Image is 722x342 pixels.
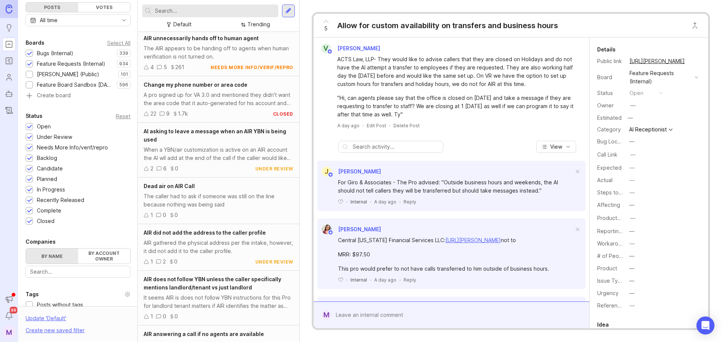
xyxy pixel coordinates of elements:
[174,312,178,321] div: 0
[446,237,501,243] a: [URL][PERSON_NAME]
[40,16,58,24] div: All time
[247,20,270,29] div: Trending
[37,175,57,183] div: Planned
[597,57,623,65] div: Public link
[37,301,83,309] div: Posts without tags
[78,249,130,264] label: By account owner
[173,20,191,29] div: Default
[597,228,637,234] label: Reporting Team
[26,3,78,12] div: Posts
[322,167,332,176] div: J
[625,113,635,123] div: —
[374,277,396,283] span: A day ago
[163,164,167,173] div: 6
[163,312,166,321] div: 0
[337,94,574,119] div: "Hi, can agents please say that the office is closed on [DATE] and take a message if they are req...
[144,81,247,88] span: Change my phone number or area code
[374,199,396,205] span: A day ago
[629,127,667,132] div: AI Receptionist
[346,199,347,205] div: ·
[328,230,333,235] img: member badge
[403,277,416,283] div: Reply
[37,185,65,194] div: In Progress
[628,213,638,223] button: ProductboardID
[536,141,576,153] button: View
[350,199,367,205] div: Internal
[144,294,293,310] div: It seems AIR is does not follow YBN instructions for this Pro for landlord tenant matters if AIR ...
[403,199,416,205] div: Reply
[630,214,636,222] div: —
[138,224,299,271] a: AIR did not add the address to the caller profileAIR gathered the physical address per the intake...
[338,265,573,273] div: This pro would prefer to not have calls transferred to him outside of business hours.
[144,192,293,209] div: The caller had to ask if someone was still on the line because nothing was being said
[629,240,635,248] div: —
[338,250,573,259] div: MRR: $97.50
[150,164,153,173] div: 2
[399,277,400,283] div: ·
[597,320,609,329] div: Idea
[150,211,153,219] div: 1
[26,93,130,99] a: Create board
[2,87,16,101] a: Autopilot
[78,3,130,12] div: Votes
[327,49,332,54] img: member badge
[26,326,85,334] div: Create new saved filter
[338,168,381,175] span: [PERSON_NAME]
[144,35,259,41] span: AIR unnecessarily hands off to human agent
[630,101,636,110] div: —
[144,229,266,236] span: AIR did not add the address to the caller profile
[370,277,371,283] div: ·
[317,44,386,53] a: V[PERSON_NAME]
[337,122,359,129] a: A day ago
[37,133,72,141] div: Under Review
[138,271,299,325] a: AIR does not follow YBN unless the caller specifically mentions landlord/tenant vs just landlordI...
[116,114,130,118] div: Reset
[150,110,156,118] div: 22
[119,82,128,88] p: 596
[597,215,637,221] label: ProductboardID
[629,277,634,285] div: —
[337,55,574,88] div: ACTS Law, LLP- They would like to advise callers that they are closed on Holidays and do not have...
[30,268,126,276] input: Search...
[150,312,153,321] div: 1
[597,138,630,145] label: Bug Location
[6,5,12,13] img: Canny Home
[370,199,371,205] div: ·
[338,226,381,232] span: [PERSON_NAME]
[322,224,332,234] img: Zuleica Garcia
[37,70,99,78] div: [PERSON_NAME] (Public)
[2,21,16,35] a: Ideas
[350,277,367,283] div: Internal
[174,211,178,219] div: 0
[144,276,281,291] span: AIR does not follow YBN unless the caller specifically mentions landlord/tenant vs just landlord
[629,264,634,273] div: —
[144,331,264,337] span: AIR answering a call if no agents are available
[337,20,558,31] div: Allow for custom availability on transfers and business hours
[121,71,128,77] p: 101
[597,177,613,183] label: Actual
[37,122,51,131] div: Open
[629,176,635,184] div: —
[37,143,108,152] div: Needs More Info/verif/repro
[389,122,390,129] div: ·
[138,178,299,224] a: Dead air on AIR CallThe caller had to ask if someone was still on the line because nothing was be...
[37,196,84,204] div: Recently Released
[26,290,39,299] div: Tags
[37,154,57,162] div: Backlog
[144,91,293,107] div: A pro signed up for VA 3.0 and mentioned they didn't want the area code that it auto-generated fo...
[144,146,293,162] div: When a YBN/air customization is active on an AIR account the AI wll add at the end of the call if...
[597,302,631,309] label: Reference(s)
[629,252,634,260] div: —
[119,61,128,67] p: 934
[338,236,573,244] div: Central [US_STATE] Financial Services LLC: not to
[166,110,170,118] div: 9
[255,259,293,265] div: under review
[597,189,648,196] label: Steps to Reproduce
[629,289,634,297] div: —
[629,301,635,310] div: —
[2,325,16,339] div: M
[597,253,651,259] label: # of People Affected
[2,38,16,51] a: Portal
[317,224,381,234] a: Zuleica Garcia[PERSON_NAME]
